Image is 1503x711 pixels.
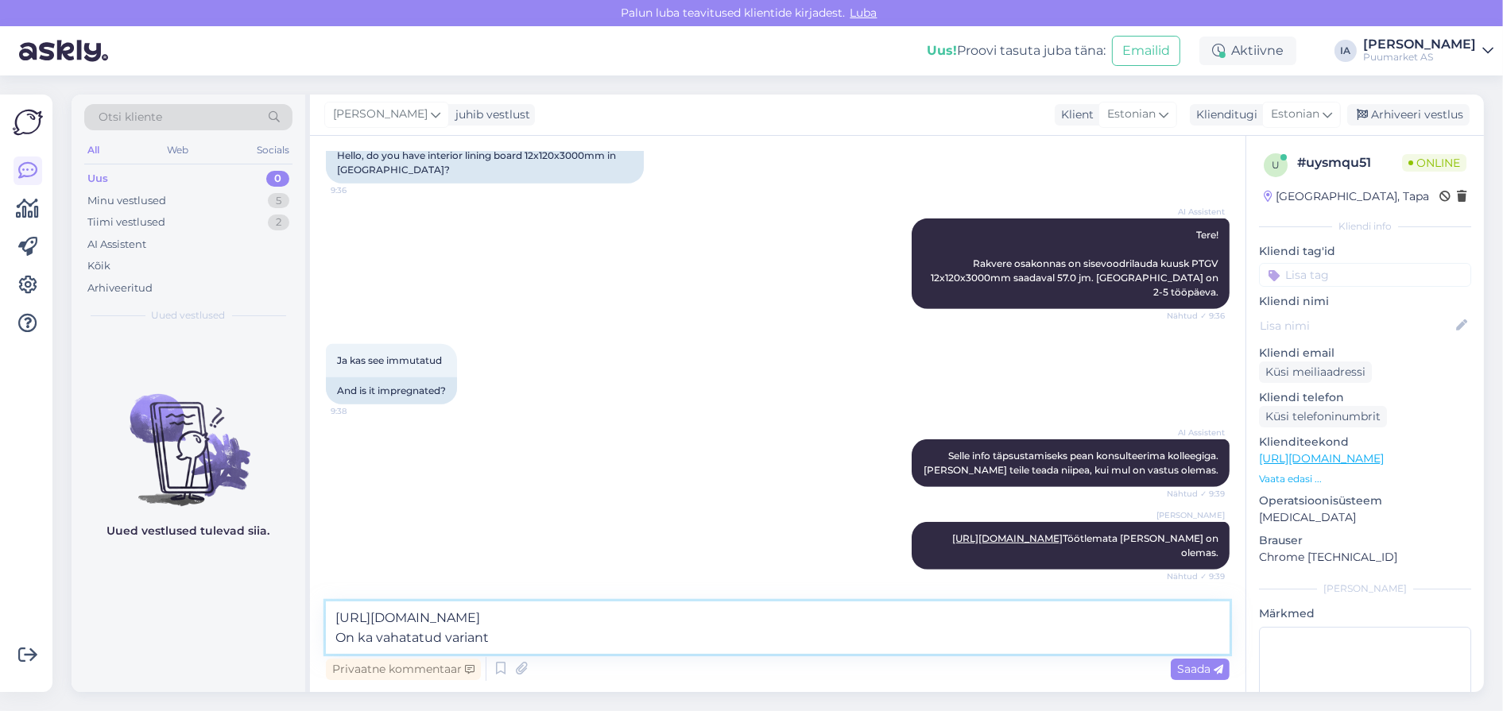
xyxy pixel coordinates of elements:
div: Tiimi vestlused [87,214,165,230]
span: Selle info täpsustamiseks pean konsulteerima kolleegiga. [PERSON_NAME] teile teada niipea, kui mu... [924,450,1221,476]
input: Lisa tag [1259,263,1471,287]
p: Kliendi telefon [1259,389,1471,406]
input: Lisa nimi [1260,317,1453,334]
span: Estonian [1107,106,1156,123]
span: AI Assistent [1165,206,1225,218]
p: Klienditeekond [1259,434,1471,450]
span: Luba [846,6,882,20]
div: Kõik [87,258,110,274]
span: Uued vestlused [152,308,226,323]
div: Uus [87,171,108,187]
div: Arhiveeri vestlus [1347,104,1470,126]
div: Kliendi info [1259,219,1471,234]
div: Küsi telefoninumbrit [1259,406,1387,427]
div: Arhiveeritud [87,280,153,296]
span: Nähtud ✓ 9:39 [1165,570,1225,582]
img: Askly Logo [13,107,43,137]
span: Nähtud ✓ 9:36 [1165,310,1225,322]
div: IA [1334,40,1357,62]
p: Brauser [1259,532,1471,549]
span: 9:36 [331,184,390,196]
img: No chats [72,365,305,508]
b: Uus! [927,43,957,58]
div: juhib vestlust [449,106,530,123]
button: Emailid [1112,36,1180,66]
div: [GEOGRAPHIC_DATA], Tapa [1264,188,1429,205]
span: Online [1402,154,1466,172]
p: Kliendi email [1259,345,1471,361]
span: [PERSON_NAME] [333,106,428,123]
div: # uysmqu51 [1297,153,1402,172]
span: Otsi kliente [99,109,162,126]
textarea: [URL][DOMAIN_NAME] On ka vahatatud variant [326,601,1230,654]
span: 9:38 [331,405,390,417]
span: Töötlemata [PERSON_NAME] on olemas. [952,532,1221,558]
p: Kliendi tag'id [1259,243,1471,260]
span: Tere! Rakvere osakonnas on sisevoodrilauda kuusk PTGV 12x120x3000mm saadaval 57.0 jm. [GEOGRAPHIC... [931,229,1221,298]
p: Operatsioonisüsteem [1259,493,1471,509]
span: Saada [1177,662,1223,676]
div: 0 [266,171,289,187]
div: Proovi tasuta juba täna: [927,41,1106,60]
div: 2 [268,214,289,230]
div: And is it impregnated? [326,377,457,404]
span: [PERSON_NAME] [1156,509,1225,521]
span: Ja kas see immutatud [337,354,442,366]
div: Hello, do you have interior lining board 12x120x3000mm in [GEOGRAPHIC_DATA]? [326,142,644,184]
p: Chrome [TECHNICAL_ID] [1259,549,1471,566]
p: Uued vestlused tulevad siia. [107,523,270,539]
p: Vaata edasi ... [1259,472,1471,486]
p: Märkmed [1259,605,1471,622]
div: Klienditugi [1190,106,1257,123]
a: [URL][DOMAIN_NAME] [1259,451,1384,466]
div: Klient [1055,106,1094,123]
div: [PERSON_NAME] [1363,38,1476,51]
div: AI Assistent [87,237,146,253]
p: Kliendi nimi [1259,293,1471,310]
div: Socials [254,140,292,160]
div: Minu vestlused [87,193,166,209]
div: Aktiivne [1199,37,1296,65]
span: Estonian [1271,106,1319,123]
span: Nähtud ✓ 9:39 [1165,488,1225,500]
div: [PERSON_NAME] [1259,582,1471,596]
div: Puumarket AS [1363,51,1476,64]
div: 5 [268,193,289,209]
a: [PERSON_NAME]Puumarket AS [1363,38,1493,64]
div: Web [165,140,192,160]
a: [URL][DOMAIN_NAME] [952,532,1063,544]
span: AI Assistent [1165,427,1225,439]
div: All [84,140,103,160]
div: Küsi meiliaadressi [1259,361,1372,383]
div: Privaatne kommentaar [326,659,481,680]
span: u [1272,159,1280,171]
p: [MEDICAL_DATA] [1259,509,1471,526]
